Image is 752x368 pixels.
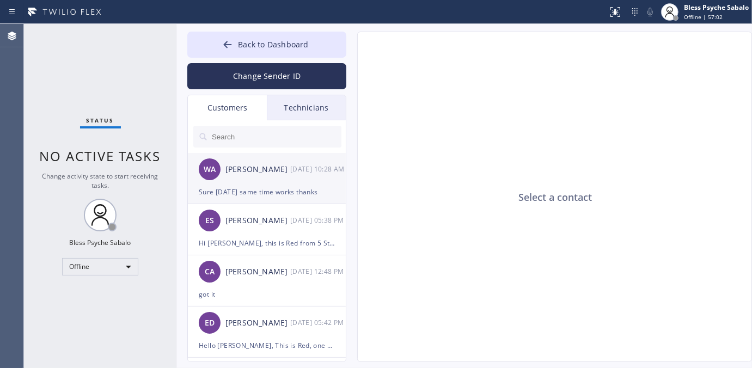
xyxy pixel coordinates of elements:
[684,13,723,21] span: Offline | 57:02
[211,126,341,148] input: Search
[187,32,346,58] button: Back to Dashboard
[204,163,216,176] span: WA
[199,288,335,300] div: got it
[225,163,290,176] div: [PERSON_NAME]
[290,316,347,329] div: 09/26/2025 9:42 AM
[40,147,161,165] span: No active tasks
[70,238,131,247] div: Bless Psyche Sabalo
[225,317,290,329] div: [PERSON_NAME]
[187,63,346,89] button: Change Sender ID
[238,39,308,50] span: Back to Dashboard
[290,265,347,278] div: 09/29/2025 9:48 AM
[225,214,290,227] div: [PERSON_NAME]
[684,3,749,12] div: Bless Psyche Sabalo
[199,186,335,198] div: Sure [DATE] same time works thanks
[205,317,215,329] span: ED
[199,339,335,352] div: Hello [PERSON_NAME], This is Red, one of the managers here at 5 Star Plumbing. I’m reaching out t...
[225,266,290,278] div: [PERSON_NAME]
[199,237,335,249] div: Hi [PERSON_NAME], this is Red from 5 Star Plumbing. Just following up on the estimate provided by...
[290,214,347,226] div: 09/29/2025 9:38 AM
[205,266,215,278] span: CA
[42,171,158,190] span: Change activity state to start receiving tasks.
[205,214,214,227] span: ES
[87,116,114,124] span: Status
[643,4,658,20] button: Mute
[188,95,267,120] div: Customers
[267,95,346,120] div: Technicians
[62,258,138,275] div: Offline
[290,163,347,175] div: 09/30/2025 9:28 AM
